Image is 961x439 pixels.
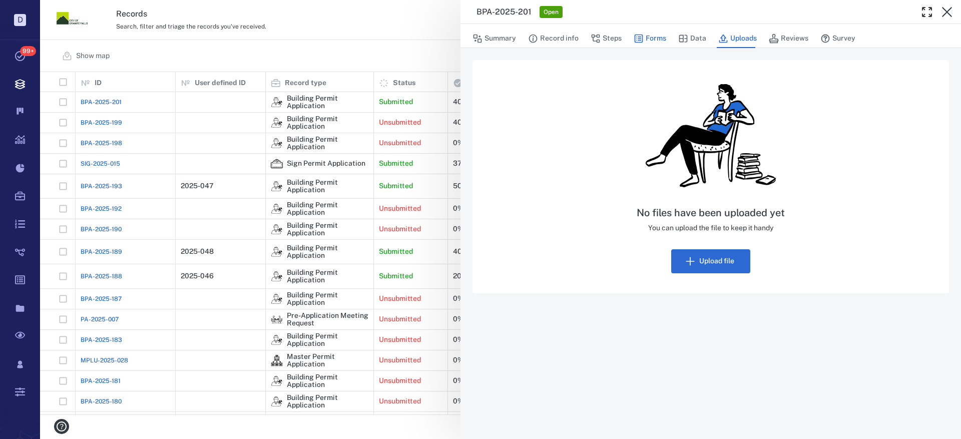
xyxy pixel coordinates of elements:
button: Survey [820,29,855,48]
button: Summary [472,29,516,48]
button: Record info [528,29,579,48]
span: Open [542,8,561,17]
button: Reviews [769,29,808,48]
span: 99+ [20,46,36,56]
button: Close [937,2,957,22]
h5: No files have been uploaded yet [637,207,785,219]
button: Uploads [718,29,757,48]
button: Forms [634,29,666,48]
button: Data [678,29,706,48]
button: Upload file [671,249,750,273]
p: D [14,14,26,26]
span: Help [23,7,43,16]
p: You can upload the file to keep it handy [637,223,785,233]
h3: BPA-2025-201 [476,6,532,18]
button: Toggle Fullscreen [917,2,937,22]
button: Steps [591,29,622,48]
